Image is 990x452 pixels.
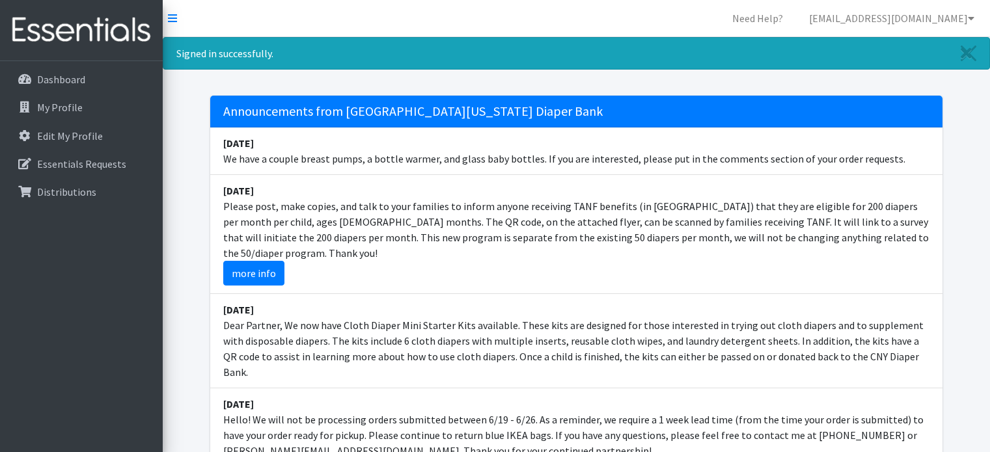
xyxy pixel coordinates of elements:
[5,151,158,177] a: Essentials Requests
[210,96,942,127] h5: Announcements from [GEOGRAPHIC_DATA][US_STATE] Diaper Bank
[5,94,158,120] a: My Profile
[37,157,126,170] p: Essentials Requests
[948,38,989,69] a: Close
[37,73,85,86] p: Dashboard
[37,185,96,198] p: Distributions
[223,184,254,197] strong: [DATE]
[5,66,158,92] a: Dashboard
[223,303,254,316] strong: [DATE]
[5,123,158,149] a: Edit My Profile
[163,37,990,70] div: Signed in successfully.
[5,179,158,205] a: Distributions
[223,137,254,150] strong: [DATE]
[37,101,83,114] p: My Profile
[5,8,158,52] img: HumanEssentials
[799,5,985,31] a: [EMAIL_ADDRESS][DOMAIN_NAME]
[210,127,942,175] li: We have a couple breast pumps, a bottle warmer, and glass baby bottles. If you are interested, pl...
[210,175,942,294] li: Please post, make copies, and talk to your families to inform anyone receiving TANF benefits (in ...
[37,129,103,142] p: Edit My Profile
[223,261,284,286] a: more info
[223,397,254,410] strong: [DATE]
[722,5,793,31] a: Need Help?
[210,294,942,388] li: Dear Partner, We now have Cloth Diaper Mini Starter Kits available. These kits are designed for t...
